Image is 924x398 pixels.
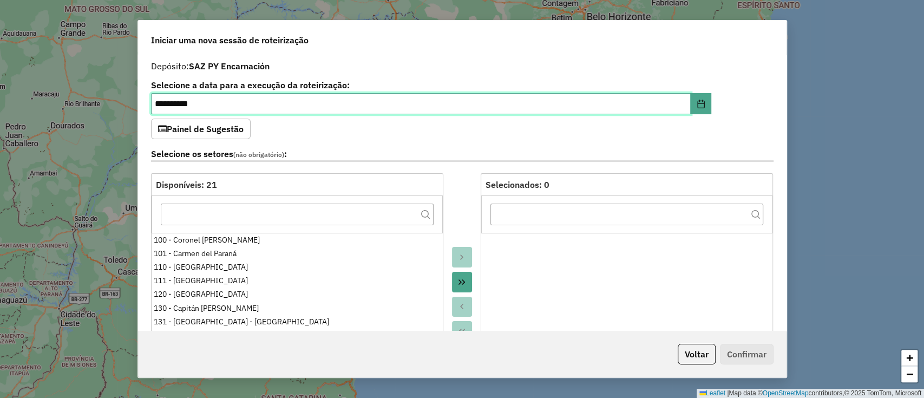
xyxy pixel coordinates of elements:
div: 100 - Coronel [PERSON_NAME] [154,234,440,246]
div: Map data © contributors,© 2025 TomTom, Microsoft [697,389,924,398]
button: Painel de Sugestão [151,119,251,139]
span: − [906,367,913,381]
a: OpenStreetMap [763,389,809,397]
div: 101 - Carmen del Paraná [154,248,440,259]
a: Zoom in [901,350,918,366]
label: Selecione a data para a execução da roteirização: [151,79,711,92]
div: 111 - [GEOGRAPHIC_DATA] [154,275,440,286]
button: Voltar [678,344,716,364]
div: Depósito: [151,60,774,73]
div: 110 - [GEOGRAPHIC_DATA] [154,262,440,273]
label: Selecione os setores : [151,147,774,162]
span: Iniciar uma nova sessão de roteirização [151,34,309,47]
div: 131 - [GEOGRAPHIC_DATA] - [GEOGRAPHIC_DATA] [154,316,440,328]
strong: SAZ PY Encarnación [189,61,270,71]
div: Disponíveis: 21 [156,178,438,191]
span: | [727,389,729,397]
div: Selecionados: 0 [486,178,768,191]
button: Move All to Target [452,272,473,292]
div: 120 - [GEOGRAPHIC_DATA] [154,289,440,300]
span: + [906,351,913,364]
button: Choose Date [691,93,711,115]
div: 130 - Capitán [PERSON_NAME] [154,303,440,314]
span: (não obrigatório) [233,151,284,159]
div: 132 - Chaipé [154,330,440,341]
a: Leaflet [699,389,725,397]
a: Zoom out [901,366,918,382]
